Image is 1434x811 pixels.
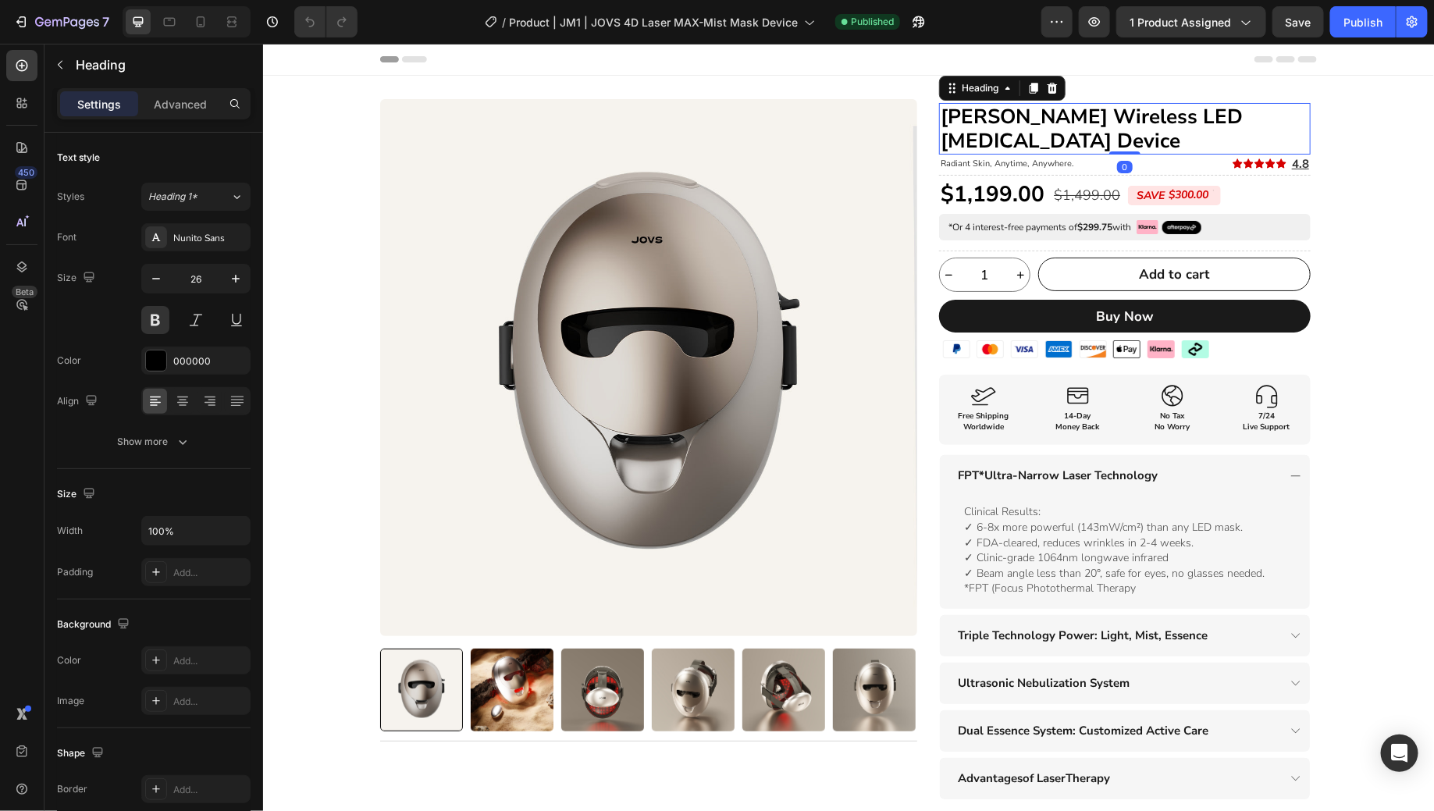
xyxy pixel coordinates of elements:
div: $1,499.00 [789,141,859,162]
span: Heading 1* [148,190,197,204]
div: 450 [15,166,37,179]
img: gempages_467972552174601095-4aaba073-1982-4936-b7fe-f7beca2386c4.svg [748,297,775,314]
button: Add to cart [775,214,1048,247]
div: Add... [173,783,247,797]
img: gempages_467972552174601095-96f2579a-348d-46bb-9c76-e96b8cf56133.svg [919,297,946,314]
img: gempages_467972552174601095-94ac42a0-daf8-49b9-a490-c0e4ff3a3310.svg [713,297,741,314]
div: Color [57,354,81,368]
div: Add to cart [876,224,947,237]
button: Buy Now [676,256,1048,289]
p: Dual Essence System: Customized Active Care [695,677,945,698]
p: Triple Technology Power: Light, Mist, Essence [695,582,945,603]
img: gempages_467972552174601095-2db62d54-d302-4505-99ee-858c4b046cfd.svg [884,297,912,314]
button: 7 [6,6,116,37]
div: Open Intercom Messenger [1381,735,1418,772]
a: Section 11 [1013,115,1023,125]
a: Section 11 [1002,115,1012,125]
div: $1,199.00 [676,137,783,166]
button: 1 product assigned [1116,6,1266,37]
div: Image [57,694,84,708]
div: Size [57,484,98,505]
input: Auto [142,517,250,545]
div: 0 [854,117,870,130]
img: gempages_467972552174601095-27694382-bacf-49d3-aad3-60545742145b.svg [817,297,844,314]
p: No Tax [866,367,952,378]
div: Color [57,653,81,667]
span: Product | JM1 | JOVS 4D Laser MAX-Mist Mask Device [509,14,798,30]
div: Width [57,524,83,538]
button: Publish [1330,6,1396,37]
div: Beta [12,286,37,298]
p: Ultrasonic Nebulization System [695,629,866,650]
button: Save [1272,6,1324,37]
button: Show more [57,428,251,456]
p: Advanced [154,96,207,112]
img: gempages_467972552174601095-f3a86b5e-1045-43f0-9efb-10d5114cdb88.svg [782,297,810,314]
p: 7 [102,12,109,31]
h1: [PERSON_NAME] Wireless LED [MEDICAL_DATA] Device [676,59,1048,111]
iframe: Design area [263,44,1434,811]
p: Settings [77,96,121,112]
div: 000000 [173,354,247,368]
div: Font [57,230,77,244]
button: Heading 1* [141,183,251,211]
div: Styles [57,190,84,204]
img: gempages_467972552174601095-2db62d54-d302-4505-99ee-858c4b046cfd.svg [874,176,895,190]
div: Buy Now [833,266,891,279]
div: Add... [173,654,247,668]
div: SAVE [871,144,904,162]
img: gempages_467972552174601095-b483a8b9-7735-4a3a-a49d-d49ce4708941.svg [680,297,707,314]
p: *Or 4 interest-free payments of with [685,178,868,189]
div: Text style [57,151,100,165]
p: Clinical Results: ✓ 6-8x more powerful (143mW/cm²) than any LED mask. ✓ FDA-cleared, reduces wrin... [701,461,1019,537]
div: Shape [57,743,107,764]
p: Heading [76,55,244,74]
div: Add... [173,566,247,580]
p: FPT*Ultra-Narrow Laser Technology [695,422,895,443]
span: / [502,14,506,30]
div: Size [57,268,98,289]
input: quantity [695,215,749,247]
div: Heading [696,37,738,52]
div: $300.00 [904,144,947,160]
p: Free Shipping [678,367,763,378]
div: Show more [118,434,190,450]
p: No Worry [866,378,952,389]
a: Section 11 [980,115,991,125]
strong: $299.75 [814,177,849,190]
a: Section 11 [991,115,1002,125]
p: *FPT (Focus Photothermal Therapy [701,537,1019,553]
p: Worldwide [678,378,763,389]
h2: Radiant Skin, Anytime, Anywhere. [676,113,950,126]
p: 14-Day Money Back [772,367,857,389]
div: Align [57,391,101,412]
div: Border [57,782,87,796]
img: gempages_467972552174601095-b8c15b2b-8222-41aa-9ddb-8051966dfa12.svg [850,297,877,314]
a: Section 11 [970,115,980,125]
div: Background [57,614,133,635]
span: Save [1286,16,1311,29]
button: increment [749,215,767,247]
button: decrement [677,215,695,247]
span: Published [851,15,894,29]
a: 4.8 [1029,112,1046,128]
div: Add... [173,695,247,709]
p: 7/24 Live Support [961,367,1046,389]
div: Padding [57,565,93,579]
img: gempages_467972552174601095-0be65243-7ad7-482c-85cf-2e5f9180780c.png [899,177,938,190]
span: 1 product assigned [1130,14,1231,30]
p: Advantagesof LaserTherapy [695,724,847,745]
div: Publish [1343,14,1382,30]
div: Undo/Redo [294,6,358,37]
div: Nunito Sans [173,231,247,245]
